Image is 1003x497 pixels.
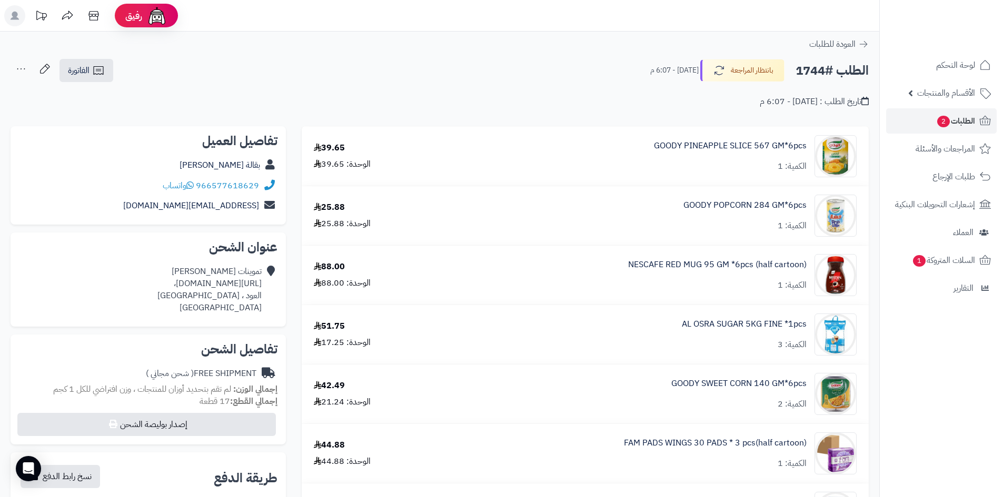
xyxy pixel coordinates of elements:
[163,179,194,192] a: واتساب
[200,395,277,408] small: 17 قطعة
[778,160,807,173] div: الكمية: 1
[314,396,371,408] div: الوحدة: 21.24
[886,276,997,301] a: التقارير
[912,253,975,268] span: السلات المتروكة
[778,279,807,291] div: الكمية: 1
[683,199,807,211] a: GOODY POPCORN 284 GM*6pcs
[19,343,277,356] h2: تفاصيل الشحن
[809,38,856,50] span: العودة للطلبات
[778,398,807,410] div: الكمية: 2
[196,179,259,192] a: 966577618629
[815,432,856,474] img: 1747492862-EPhybLiI14l4Psz3e7Z15G1MaVqxuSoN-90x90.jpg
[778,220,807,232] div: الكمية: 1
[628,259,807,271] a: NESCAFE RED MUG 95 GM *6pcs (half cartoon)
[815,254,856,296] img: 1747421793-718PObT6ARL._AC_SL1500-90x90.jpg
[671,378,807,390] a: GOODY SWEET CORN 140 GM*6pcs
[886,108,997,134] a: الطلبات2
[886,248,997,273] a: السلات المتروكة1
[886,53,997,78] a: لوحة التحكم
[314,337,371,349] div: الوحدة: 17.25
[682,318,807,330] a: AL OSRA SUGAR 5KG FINE *1pcs
[953,225,974,240] span: العملاء
[937,116,950,127] span: 2
[913,255,926,267] span: 1
[809,38,869,50] a: العودة للطلبات
[123,199,259,212] a: [EMAIL_ADDRESS][DOMAIN_NAME]
[778,339,807,351] div: الكمية: 3
[19,135,277,147] h2: تفاصيل العميل
[936,114,975,128] span: الطلبات
[314,142,345,154] div: 39.65
[59,59,113,82] a: الفاتورة
[314,158,371,170] div: الوحدة: 39.65
[230,395,277,408] strong: إجمالي القطع:
[916,141,975,156] span: المراجعات والأسئلة
[53,383,231,395] span: لم تقم بتحديد أوزان للمنتجات ، وزن افتراضي للكل 1 كجم
[68,64,90,77] span: الفاتورة
[157,266,262,313] div: تموينات [PERSON_NAME] [URL][DOMAIN_NAME]، العود ، [GEOGRAPHIC_DATA] [GEOGRAPHIC_DATA]
[700,59,784,82] button: بانتظار المراجعة
[886,164,997,189] a: طلبات الإرجاع
[314,261,345,273] div: 88.00
[314,218,371,230] div: الوحدة: 25.88
[16,456,41,481] div: Open Intercom Messenger
[28,5,54,29] a: تحديثات المنصة
[314,277,371,289] div: الوحدة: 88.00
[17,413,276,436] button: إصدار بوليصة الشحن
[125,9,142,22] span: رفيق
[936,58,975,73] span: لوحة التحكم
[886,136,997,161] a: المراجعات والأسئلة
[650,65,699,76] small: [DATE] - 6:07 م
[654,140,807,152] a: GOODY PINEAPPLE SLICE 567 GM*6pcs
[21,465,100,488] button: نسخ رابط الدفع
[214,472,277,484] h2: طريقة الدفع
[815,313,856,356] img: 1747423766-61DT-v6BUhL._AC_SL1174-90x90.jpg
[233,383,277,395] strong: إجمالي الوزن:
[146,368,256,380] div: FREE SHIPMENT
[314,439,345,451] div: 44.88
[624,437,807,449] a: FAM PADS WINGS 30 PADS * 3 pcs(half cartoon)
[43,470,92,483] span: نسخ رابط الدفع
[815,195,856,237] img: 1747336256-A2Ibjygy4MAjprWH0g4y9hECV6kfJvIk-90x90.jpg
[314,201,345,214] div: 25.88
[760,96,869,108] div: تاريخ الطلب : [DATE] - 6:07 م
[886,220,997,245] a: العملاء
[895,197,975,212] span: إشعارات التحويلات البنكية
[314,380,345,392] div: 42.49
[815,373,856,415] img: 1747451942-6281014000994_1-90x90.jpg
[796,60,869,82] h2: الطلب #1744
[180,159,260,171] a: بقالة [PERSON_NAME]
[19,241,277,253] h2: عنوان الشحن
[932,169,975,184] span: طلبات الإرجاع
[815,135,856,177] img: 1747281134-614SO18vAeL._AC_SL1374-90x90.jpg
[954,281,974,296] span: التقارير
[146,5,167,26] img: ai-face.png
[886,192,997,217] a: إشعارات التحويلات البنكية
[931,26,993,48] img: logo-2.png
[314,455,371,468] div: الوحدة: 44.88
[314,320,345,332] div: 51.75
[917,86,975,100] span: الأقسام والمنتجات
[146,367,194,380] span: ( شحن مجاني )
[778,458,807,470] div: الكمية: 1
